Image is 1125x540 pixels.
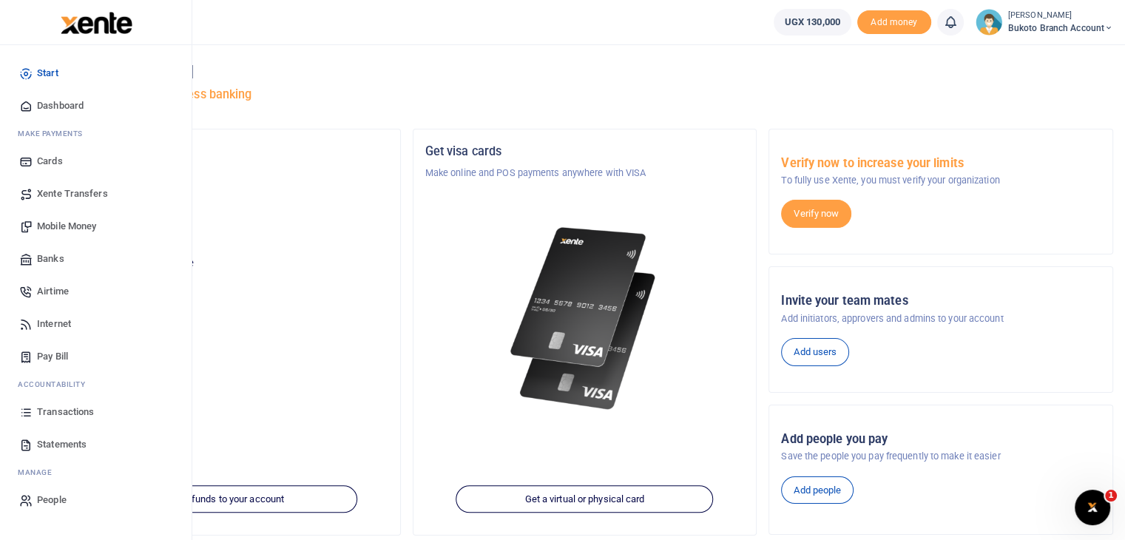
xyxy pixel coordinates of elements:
[1105,490,1117,502] span: 1
[100,485,357,513] a: Add funds to your account
[425,166,745,180] p: Make online and POS payments anywhere with VISA
[12,340,180,373] a: Pay Bill
[56,87,1113,102] h5: Welcome to better business banking
[12,90,180,122] a: Dashboard
[37,437,87,452] span: Statements
[781,294,1101,308] h5: Invite your team mates
[37,493,67,507] span: People
[456,485,714,513] a: Get a virtual or physical card
[12,122,180,145] li: M
[37,66,58,81] span: Start
[12,308,180,340] a: Internet
[37,349,68,364] span: Pay Bill
[12,178,180,210] a: Xente Transfers
[12,243,180,275] a: Banks
[768,9,857,36] li: Wallet ballance
[976,9,1002,36] img: profile-user
[781,311,1101,326] p: Add initiators, approvers and admins to your account
[781,449,1101,464] p: Save the people you pay frequently to make it easier
[56,64,1113,80] h4: Hello [PERSON_NAME]
[37,186,108,201] span: Xente Transfers
[12,484,180,516] a: People
[12,210,180,243] a: Mobile Money
[785,15,840,30] span: UGX 130,000
[774,9,851,36] a: UGX 130,000
[781,476,854,504] a: Add people
[25,467,53,478] span: anage
[37,284,69,299] span: Airtime
[37,154,63,169] span: Cards
[12,428,180,461] a: Statements
[1075,490,1110,525] iframe: Intercom live chat
[29,379,85,390] span: countability
[12,275,180,308] a: Airtime
[61,12,132,34] img: logo-large
[857,10,931,35] li: Toup your wallet
[12,373,180,396] li: Ac
[37,405,94,419] span: Transactions
[781,338,849,366] a: Add users
[37,252,64,266] span: Banks
[12,461,180,484] li: M
[1008,21,1113,35] span: Bukoto Branch account
[781,173,1101,188] p: To fully use Xente, you must verify your organization
[857,10,931,35] span: Add money
[69,166,388,180] p: Tugende Limited
[781,200,851,228] a: Verify now
[425,144,745,159] h5: Get visa cards
[781,432,1101,447] h5: Add people you pay
[69,144,388,159] h5: Organization
[59,16,132,27] a: logo-small logo-large logo-large
[976,9,1113,36] a: profile-user [PERSON_NAME] Bukoto Branch account
[12,57,180,90] a: Start
[37,98,84,113] span: Dashboard
[857,16,931,27] a: Add money
[69,201,388,216] h5: Account
[25,128,83,139] span: ake Payments
[69,223,388,238] p: Bukoto Branch account
[781,156,1101,171] h5: Verify now to increase your limits
[12,396,180,428] a: Transactions
[69,274,388,289] h5: UGX 1,065,100
[1008,10,1113,22] small: [PERSON_NAME]
[505,216,665,422] img: xente-_physical_cards.png
[37,219,96,234] span: Mobile Money
[69,256,388,271] p: Your current account balance
[12,145,180,178] a: Cards
[37,317,71,331] span: Internet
